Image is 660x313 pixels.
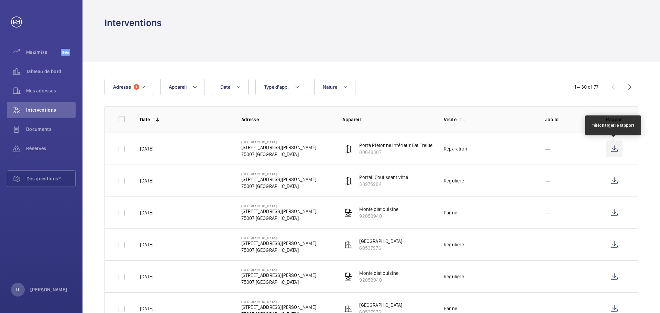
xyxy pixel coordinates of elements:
[359,149,470,156] p: 80648387
[140,273,153,280] p: [DATE]
[241,300,316,304] p: [GEOGRAPHIC_DATA]
[444,145,467,152] div: Réparation
[241,151,316,158] p: 75007 [GEOGRAPHIC_DATA]
[444,305,457,312] div: Panne
[359,270,398,277] p: Monte plat cuisine
[30,286,67,293] p: [PERSON_NAME]
[241,116,332,123] p: Adresse
[241,144,316,151] p: [STREET_ADDRESS][PERSON_NAME]
[241,279,316,286] p: 75007 [GEOGRAPHIC_DATA]
[592,122,634,128] div: Télécharger le rapport
[220,84,230,90] span: Date
[444,177,464,184] div: Régulière
[344,304,352,313] img: elevator.svg
[134,84,139,90] span: 1
[26,107,76,113] span: Interventions
[140,177,153,184] p: [DATE]
[26,49,61,56] span: Maximize
[241,247,316,254] p: 75007 [GEOGRAPHIC_DATA]
[344,209,352,217] img: freight_elevator.svg
[26,68,76,75] span: Tableau de bord
[241,240,316,247] p: [STREET_ADDRESS][PERSON_NAME]
[169,84,187,90] span: Appareil
[26,145,76,152] span: Réserves
[314,79,356,95] button: Nature
[241,204,316,208] p: [GEOGRAPHIC_DATA]
[61,49,70,56] span: Beta
[359,181,408,188] p: 38975984
[545,305,551,312] p: ---
[344,145,352,153] img: automatic_door.svg
[545,116,595,123] p: Job Id
[241,268,316,272] p: [GEOGRAPHIC_DATA]
[241,176,316,183] p: [STREET_ADDRESS][PERSON_NAME]
[359,277,398,283] p: 92053940
[241,172,316,176] p: [GEOGRAPHIC_DATA]
[342,116,433,123] p: Appareil
[359,142,470,149] p: Porte Piétonne intérieur Bat Treille entrée principale
[359,206,398,213] p: Monte plat cuisine
[241,183,316,190] p: 75007 [GEOGRAPHIC_DATA]
[359,238,402,245] p: [GEOGRAPHIC_DATA]
[140,116,150,123] p: Date
[26,175,75,182] span: Des questions?
[241,272,316,279] p: [STREET_ADDRESS][PERSON_NAME]
[241,304,316,311] p: [STREET_ADDRESS][PERSON_NAME]
[140,305,153,312] p: [DATE]
[113,84,131,90] span: Adresse
[545,209,551,216] p: ---
[359,245,402,251] p: 60537976
[140,145,153,152] p: [DATE]
[545,177,551,184] p: ---
[359,213,398,220] p: 92053940
[444,273,464,280] div: Régulière
[545,273,551,280] p: ---
[241,140,316,144] p: [GEOGRAPHIC_DATA]
[241,215,316,222] p: 75007 [GEOGRAPHIC_DATA]
[140,241,153,248] p: [DATE]
[344,241,352,249] img: elevator.svg
[26,87,76,94] span: Mes adresses
[160,79,205,95] button: Appareil
[264,84,289,90] span: Type d'app.
[444,116,456,123] p: Visite
[241,208,316,215] p: [STREET_ADDRESS][PERSON_NAME]
[212,79,249,95] button: Date
[140,209,153,216] p: [DATE]
[241,236,316,240] p: [GEOGRAPHIC_DATA]
[344,177,352,185] img: automatic_door.svg
[359,174,408,181] p: Portail Coulissant vitré
[359,302,402,309] p: [GEOGRAPHIC_DATA]
[26,126,76,133] span: Documents
[344,272,352,281] img: freight_elevator.svg
[15,286,20,293] p: TL
[545,241,551,248] p: ---
[104,16,162,29] h1: Interventions
[255,79,307,95] button: Type d'app.
[574,83,598,90] div: 1 – 30 of 77
[444,241,464,248] div: Régulière
[444,209,457,216] div: Panne
[104,79,153,95] button: Adresse1
[323,84,338,90] span: Nature
[545,145,551,152] p: ---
